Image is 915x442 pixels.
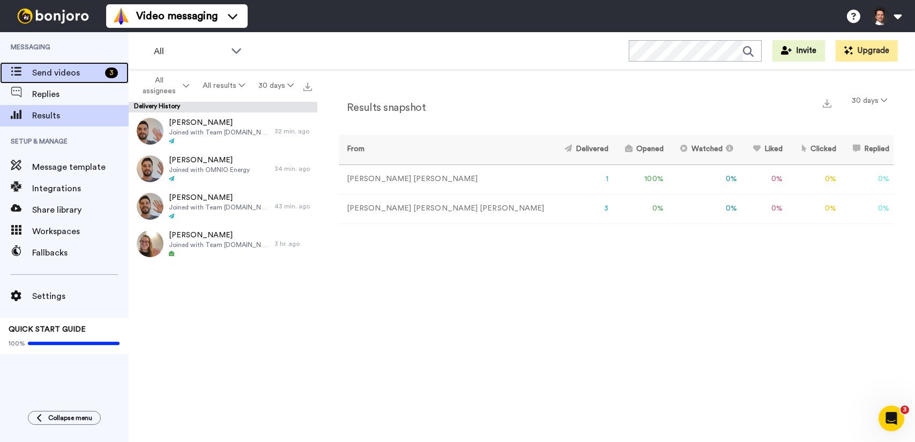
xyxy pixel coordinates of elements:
button: Collapse menu [28,411,101,425]
a: [PERSON_NAME]Joined with Team [DOMAIN_NAME]43 min. ago [129,188,317,225]
td: 0 % [840,194,894,223]
a: [PERSON_NAME]Joined with Team [DOMAIN_NAME]3 hr. ago [129,225,317,263]
iframe: Intercom live chat [879,406,904,431]
td: [PERSON_NAME] [PERSON_NAME] [339,164,552,194]
span: All assignees [137,75,181,96]
img: 56e15de2-3dde-46f1-86a4-7477ba0aaf42-thumb.jpg [137,155,163,182]
span: All [154,45,226,58]
span: [PERSON_NAME] [169,230,269,241]
td: 0 % [613,194,668,223]
td: 1 [552,164,613,194]
button: Invite [772,40,825,62]
div: 32 min. ago [274,127,312,136]
span: Message template [32,161,129,174]
button: 30 days [845,91,894,110]
span: [PERSON_NAME] [169,155,250,166]
span: Video messaging [136,9,218,24]
td: 0 % [741,194,787,223]
span: 100% [9,339,25,348]
th: Delivered [552,135,613,164]
span: Joined with Team [DOMAIN_NAME] [169,241,269,249]
div: 3 hr. ago [274,239,312,248]
td: 0 % [668,164,741,194]
span: Collapse menu [48,414,92,422]
div: 34 min. ago [274,164,312,173]
div: 43 min. ago [274,202,312,211]
td: 0 % [668,194,741,223]
td: 0 % [741,164,787,194]
td: [PERSON_NAME] [PERSON_NAME] [PERSON_NAME] [339,194,552,223]
span: Joined with Team [DOMAIN_NAME] [169,203,269,212]
span: 3 [901,406,909,414]
td: 3 [552,194,613,223]
th: Watched [668,135,741,164]
span: Workspaces [32,225,129,238]
th: Replied [840,135,894,164]
div: Delivery History [129,102,317,113]
img: export.svg [823,99,831,108]
span: Fallbacks [32,246,129,259]
a: [PERSON_NAME]Joined with OMNIO Energy34 min. ago [129,150,317,188]
th: Opened [613,135,668,164]
th: From [339,135,552,164]
th: Clicked [787,135,841,164]
button: All assignees [131,71,196,101]
th: Liked [741,135,787,164]
img: vm-color.svg [113,8,130,25]
span: Share library [32,204,129,216]
span: Results [32,109,129,122]
img: 74be5902-70c3-4855-8bfb-ead1580092ac-thumb.jpg [137,230,163,257]
img: a111aa8c-1a17-45d0-a0da-a78313b10475-thumb.jpg [137,193,163,220]
span: Settings [32,290,129,303]
img: bj-logo-header-white.svg [13,9,93,24]
span: [PERSON_NAME] [169,192,269,203]
button: 30 days [251,76,300,95]
span: QUICK START GUIDE [9,326,86,333]
td: 0 % [787,164,841,194]
span: Integrations [32,182,129,195]
img: 3ddab1d9-0e11-46dc-b86c-1b70b0321788-thumb.jpg [137,118,163,145]
img: export.svg [303,83,312,91]
span: Replies [32,88,129,101]
button: Export all results that match these filters now. [300,78,315,94]
span: Joined with OMNIO Energy [169,166,250,174]
span: Joined with Team [DOMAIN_NAME] [169,128,269,137]
td: 100 % [613,164,668,194]
td: 0 % [840,164,894,194]
a: [PERSON_NAME]Joined with Team [DOMAIN_NAME]32 min. ago [129,113,317,150]
button: Export a summary of each team member’s results that match this filter now. [820,95,835,110]
span: Send videos [32,66,101,79]
td: 0 % [787,194,841,223]
button: Upgrade [836,40,898,62]
div: 3 [105,68,118,78]
button: All results [196,76,252,95]
h2: Results snapshot [339,102,426,114]
span: [PERSON_NAME] [169,117,269,128]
